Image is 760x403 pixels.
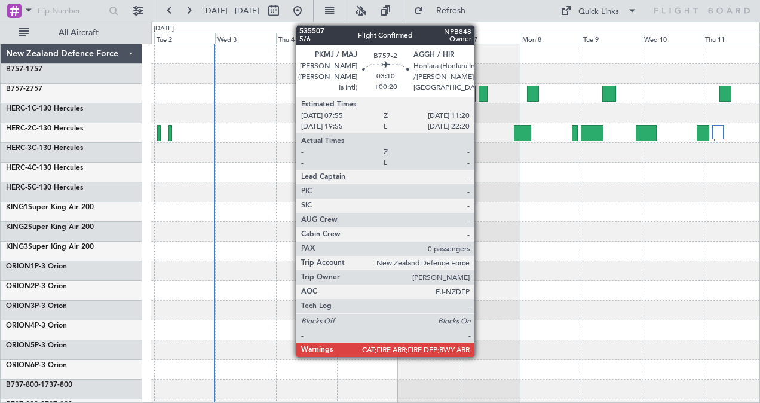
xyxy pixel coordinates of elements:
[6,105,32,112] span: HERC-1
[6,224,94,231] a: KING2Super King Air 200
[31,29,126,37] span: All Aircraft
[13,23,130,42] button: All Aircraft
[6,204,94,211] a: KING1Super King Air 200
[215,33,276,44] div: Wed 3
[6,243,94,251] a: KING3Super King Air 200
[6,164,83,172] a: HERC-4C-130 Hercules
[6,303,67,310] a: ORION3P-3 Orion
[578,6,619,18] div: Quick Links
[6,184,32,191] span: HERC-5
[6,224,28,231] span: KING2
[36,2,105,20] input: Trip Number
[6,283,35,290] span: ORION2
[154,24,174,34] div: [DATE]
[6,381,72,389] a: B737-800-1737-800
[203,5,259,16] span: [DATE] - [DATE]
[6,322,67,329] a: ORION4P-3 Orion
[154,33,215,44] div: Tue 2
[581,33,642,44] div: Tue 9
[459,33,520,44] div: Sun 7
[337,33,398,44] div: Fri 5
[398,33,459,44] div: Sat 6
[6,125,32,132] span: HERC-2
[6,342,35,349] span: ORION5
[6,86,42,93] a: B757-2757
[6,303,35,310] span: ORION3
[6,66,42,73] a: B757-1757
[276,33,337,44] div: Thu 4
[6,125,83,132] a: HERC-2C-130 Hercules
[6,381,45,389] span: B737-800-1
[6,105,83,112] a: HERC-1C-130 Hercules
[6,164,32,172] span: HERC-4
[6,342,67,349] a: ORION5P-3 Orion
[6,66,30,73] span: B757-1
[6,362,67,369] a: ORION6P-3 Orion
[6,362,35,369] span: ORION6
[426,7,476,15] span: Refresh
[6,263,35,270] span: ORION1
[6,86,30,93] span: B757-2
[554,1,643,20] button: Quick Links
[6,145,32,152] span: HERC-3
[6,283,67,290] a: ORION2P-3 Orion
[6,145,83,152] a: HERC-3C-130 Hercules
[6,263,67,270] a: ORION1P-3 Orion
[6,204,28,211] span: KING1
[6,243,28,251] span: KING3
[520,33,581,44] div: Mon 8
[642,33,703,44] div: Wed 10
[408,1,480,20] button: Refresh
[6,184,83,191] a: HERC-5C-130 Hercules
[6,322,35,329] span: ORION4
